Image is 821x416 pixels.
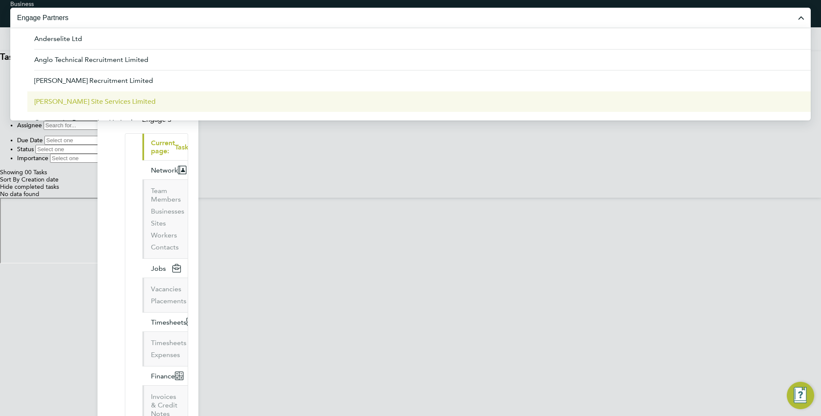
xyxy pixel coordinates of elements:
[34,117,133,128] span: Community Resourcing Limited
[151,285,181,293] a: Vacancies
[34,97,156,107] span: [PERSON_NAME] Site Services Limited
[44,121,119,130] input: Search for...
[17,121,42,129] label: Assignee
[787,382,814,409] button: Engage Resource Center
[25,169,47,176] span: 00 Tasks
[35,145,111,154] input: Select one
[142,161,193,179] button: Network
[151,243,179,251] a: Contacts
[50,154,126,163] input: Select one
[151,166,178,174] span: Network
[34,76,153,86] span: [PERSON_NAME] Recruitment Limited
[151,139,175,155] span: Current page:
[142,313,202,331] button: Timesheets
[44,136,120,145] input: Select one
[142,366,190,385] button: Finance
[151,231,177,239] a: Workers
[151,207,184,215] a: Businesses
[151,339,186,347] a: Timesheets
[151,219,166,227] a: Sites
[151,351,180,359] a: Expenses
[151,187,181,203] a: Team Members
[17,154,48,162] label: Importance
[17,136,43,144] label: Due Date
[34,55,148,65] span: Anglo Technical Recruitment Limited
[142,259,188,278] button: Jobs
[151,297,186,305] a: Placements
[151,318,186,326] span: Timesheets
[34,34,82,44] span: Anderselite Ltd
[175,143,192,151] span: Tasks
[21,176,59,183] span: Creation date
[151,372,175,380] span: Finance
[142,134,207,160] a: Current page:Tasks
[17,145,34,153] label: Status
[151,264,166,272] span: Jobs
